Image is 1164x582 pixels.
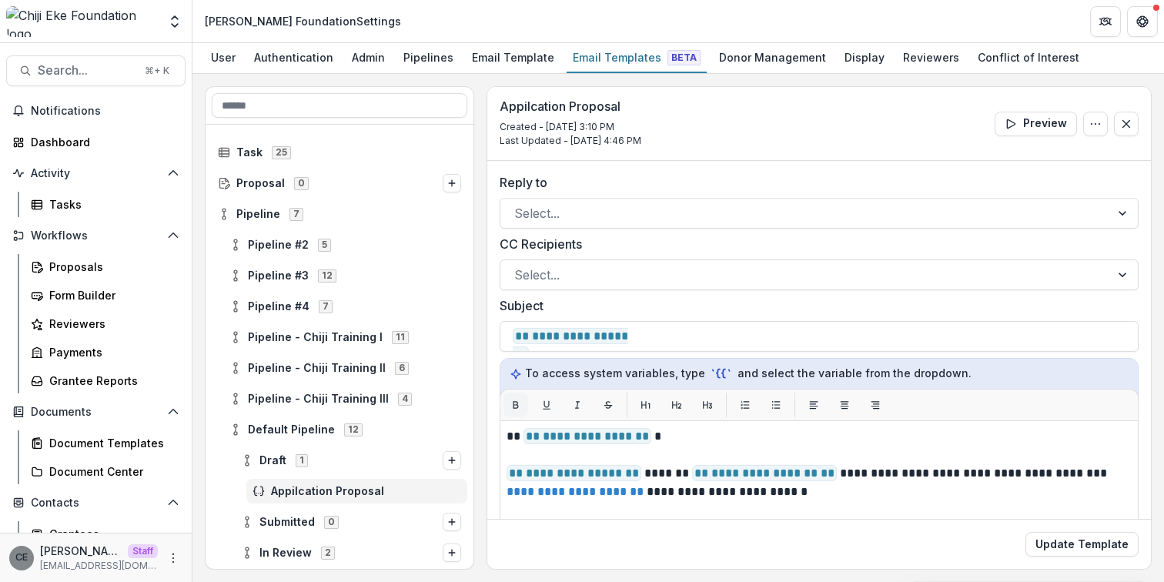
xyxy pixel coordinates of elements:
span: Beta [667,50,701,65]
span: Notifications [31,105,179,118]
a: Document Center [25,459,186,484]
div: Pipeline #312 [223,263,467,288]
span: 12 [344,423,363,436]
div: Draft1Options [235,448,467,473]
button: Options [443,513,461,531]
a: Pipelines [397,43,460,73]
div: Pipeline #47 [223,294,467,319]
button: Open Activity [6,161,186,186]
span: 1 [296,454,308,467]
a: Proposals [25,254,186,279]
a: Conflict of Interest [972,43,1085,73]
button: Options [443,451,461,470]
div: Reviewers [897,46,965,69]
button: Align left [801,393,826,417]
p: To access system variables, type and select the variable from the dropdown. [510,365,1129,382]
label: CC Recipients [500,235,1129,253]
a: Admin [346,43,391,73]
img: Chiji Eke Foundation logo [6,6,158,37]
code: `{{` [708,366,734,382]
p: Last Updated - [DATE] 4:46 PM [500,134,641,148]
button: Close [1114,112,1139,136]
button: Get Help [1127,6,1158,37]
div: Display [838,46,891,69]
span: Documents [31,406,161,419]
button: Options [443,544,461,562]
div: Email Templates [567,46,707,69]
button: Update Template [1025,532,1139,557]
span: Default Pipeline [248,423,335,436]
span: In Review [259,547,312,560]
a: Payments [25,339,186,365]
button: More [164,549,182,567]
nav: breadcrumb [199,10,407,32]
span: Activity [31,167,161,180]
button: List [733,393,758,417]
span: 2 [321,547,335,559]
button: Search... [6,55,186,86]
button: Bold [503,393,528,417]
span: 7 [289,208,303,220]
label: Subject [500,296,1129,315]
span: 6 [395,362,409,374]
a: Email Template [466,43,560,73]
div: Proposals [49,259,173,275]
p: Staff [128,544,158,558]
span: Proposal [236,177,285,190]
a: Reviewers [25,311,186,336]
button: Align right [863,393,888,417]
button: Open Documents [6,400,186,424]
button: List [764,393,788,417]
span: Pipeline #3 [248,269,309,283]
span: Pipeline - Chiji Training III [248,393,389,406]
div: User [205,46,242,69]
span: Workflows [31,229,161,242]
a: Authentication [248,43,339,73]
button: H3 [695,393,720,417]
button: Open Workflows [6,223,186,248]
div: Grantee Reports [49,373,173,389]
span: Pipeline - Chiji Training II [248,362,386,375]
span: Pipeline - Chiji Training I [248,331,383,344]
div: Form Builder [49,287,173,303]
a: Document Templates [25,430,186,456]
button: Open entity switcher [164,6,186,37]
span: 0 [324,516,339,528]
div: Donor Management [713,46,832,69]
span: Pipeline #2 [248,239,309,252]
p: [PERSON_NAME] [40,543,122,559]
div: Pipeline7 [212,202,467,226]
span: Search... [38,63,135,78]
a: Grantees [25,521,186,547]
div: [PERSON_NAME] Foundation Settings [205,13,401,29]
div: Default Pipeline12 [223,417,467,442]
span: Draft [259,454,286,467]
div: In Review2Options [235,540,467,565]
span: Appilcation Proposal [271,485,461,498]
div: Pipeline - Chiji Training I11 [223,325,467,350]
label: Reply to [500,173,1129,192]
a: Grantee Reports [25,368,186,393]
a: Reviewers [897,43,965,73]
div: Submitted0Options [235,510,467,534]
div: Pipeline - Chiji Training II6 [223,356,467,380]
div: Appilcation Proposal [246,479,467,503]
span: Submitted [259,516,315,529]
span: 0 [294,177,309,189]
span: 12 [318,269,336,282]
div: Document Templates [49,435,173,451]
button: Align center [832,393,857,417]
button: Options [443,174,461,192]
a: Dashboard [6,129,186,155]
div: Pipeline #25 [223,232,467,257]
a: Display [838,43,891,73]
div: Conflict of Interest [972,46,1085,69]
div: Grantees [49,526,173,542]
div: Authentication [248,46,339,69]
span: Pipeline [236,208,280,221]
a: User [205,43,242,73]
button: H1 [634,393,658,417]
div: Pipelines [397,46,460,69]
div: Payments [49,344,173,360]
div: Tasks [49,196,173,212]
